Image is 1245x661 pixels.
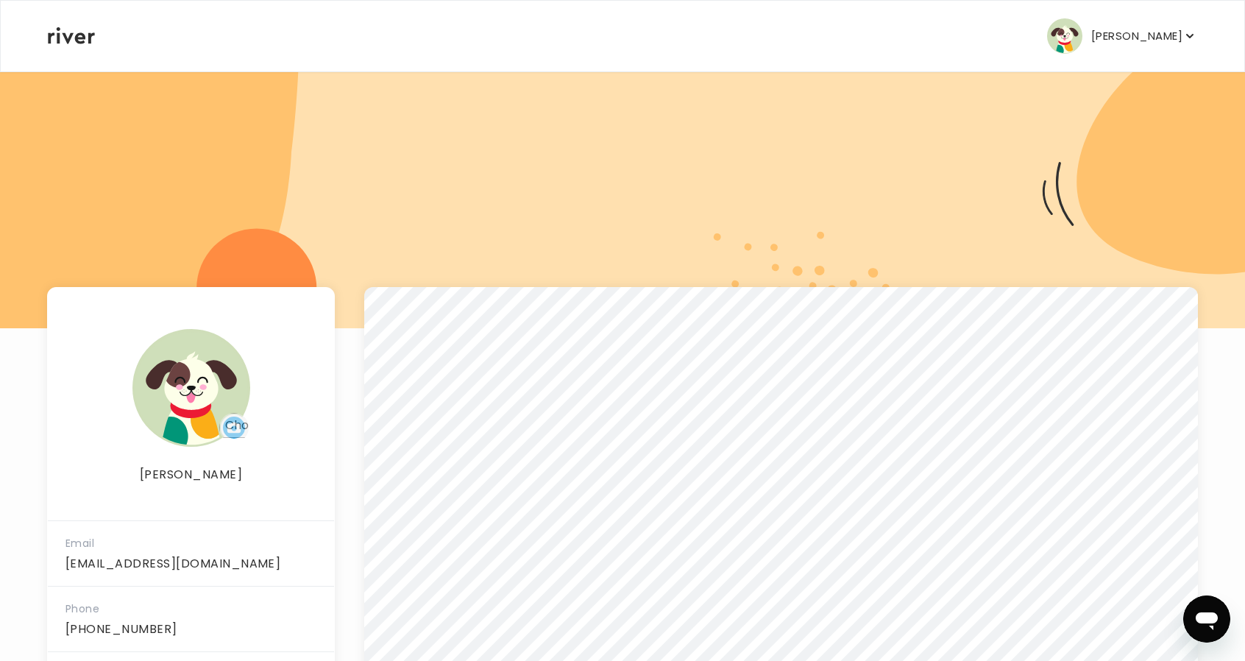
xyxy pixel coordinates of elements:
[48,464,334,485] p: [PERSON_NAME]
[65,536,94,551] span: Email
[65,601,99,616] span: Phone
[65,619,316,640] p: [PHONE_NUMBER]
[132,329,250,447] img: user avatar
[1047,18,1082,54] img: user avatar
[65,554,316,574] p: [EMAIL_ADDRESS][DOMAIN_NAME]
[1183,595,1230,643] iframe: Button to launch messaging window
[1047,18,1197,54] button: user avatar[PERSON_NAME]
[1091,26,1182,46] p: [PERSON_NAME]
